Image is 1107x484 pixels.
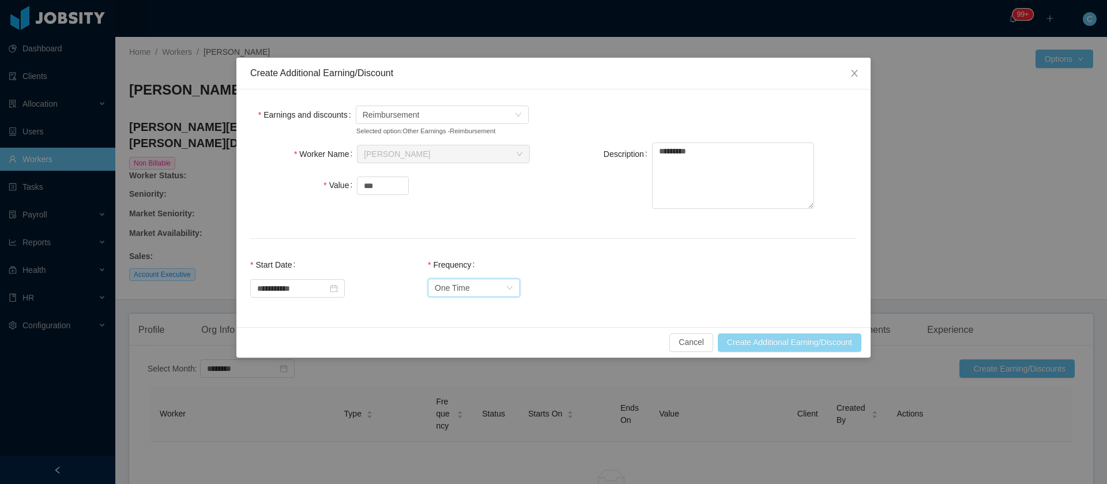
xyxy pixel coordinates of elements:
[435,279,470,297] div: One Time
[850,69,859,78] i: icon: close
[250,67,857,80] div: Create Additional Earning/Discount
[258,110,356,119] label: Earnings and discounts
[506,284,513,292] i: icon: down
[357,177,408,194] input: Value
[516,151,523,159] i: icon: down
[363,106,420,123] span: Reimbursement
[323,181,357,190] label: Value
[515,111,522,119] i: icon: down
[718,333,861,352] button: Create Additional Earning/Discount
[652,142,814,209] textarea: Description
[428,260,480,269] label: Frequency
[669,333,713,352] button: Cancel
[294,149,357,159] label: Worker Name
[604,149,652,159] label: Description
[356,126,503,136] small: Selected option: Other Earnings - Reimbursement
[364,145,430,163] div: Laura Cardona
[330,284,338,292] i: icon: calendar
[250,260,300,269] label: Start Date
[838,58,871,90] button: Close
